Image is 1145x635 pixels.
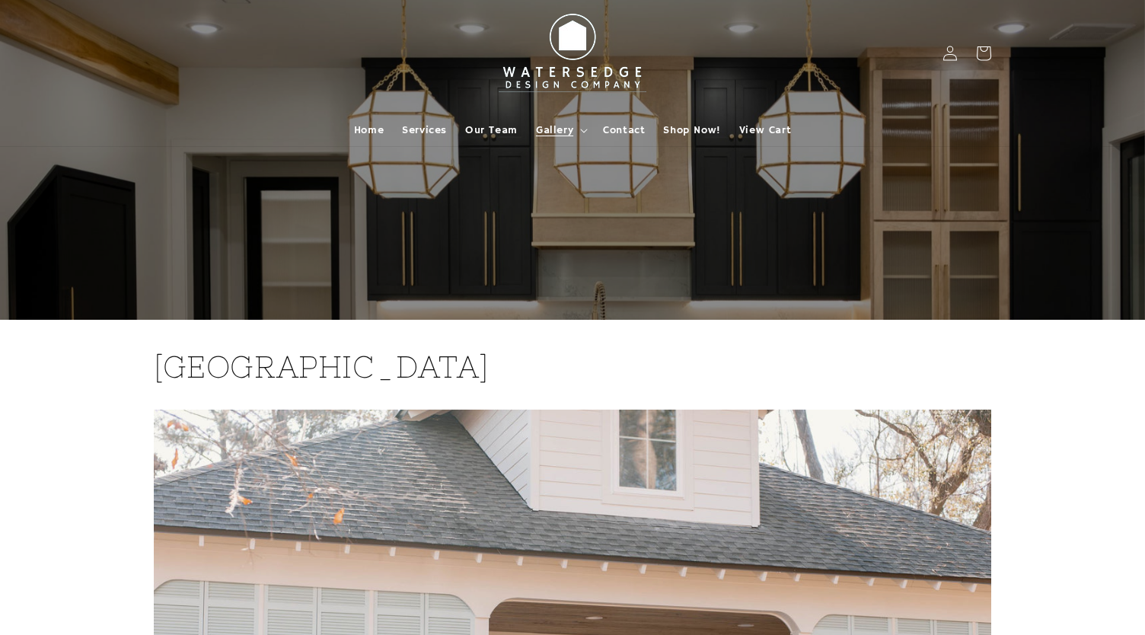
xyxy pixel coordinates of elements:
a: View Cart [730,114,800,146]
span: Our Team [465,123,518,137]
a: Our Team [456,114,527,146]
a: Contact [594,114,654,146]
a: Shop Now! [654,114,729,146]
img: Watersedge Design Co [489,6,656,101]
span: Contact [603,123,645,137]
a: Services [393,114,456,146]
span: Gallery [536,123,573,137]
a: Home [345,114,393,146]
summary: Gallery [527,114,594,146]
span: Services [402,123,447,137]
h2: [GEOGRAPHIC_DATA] [154,347,991,387]
span: View Cart [739,123,791,137]
span: Shop Now! [663,123,720,137]
span: Home [354,123,384,137]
